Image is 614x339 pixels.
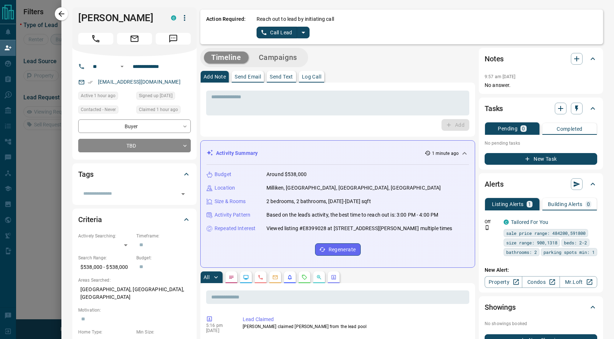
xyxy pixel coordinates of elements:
[257,27,297,38] button: Call Lead
[78,139,191,152] div: TBD
[78,283,191,303] p: [GEOGRAPHIC_DATA], [GEOGRAPHIC_DATA], [GEOGRAPHIC_DATA]
[511,219,548,225] a: Tailored For You
[139,92,173,99] span: Signed up [DATE]
[528,202,531,207] p: 1
[139,106,178,113] span: Claimed 1 hour ago
[498,126,518,131] p: Pending
[485,81,597,89] p: No answer.
[243,323,466,330] p: [PERSON_NAME] claimed [PERSON_NAME] from the lead pool
[136,92,191,102] div: Mon Feb 13 2023
[485,266,597,274] p: New Alert:
[564,239,587,246] span: beds: 2-2
[206,15,246,38] p: Action Required:
[485,74,516,79] p: 9:57 am [DATE]
[136,255,191,261] p: Budget:
[136,106,191,116] div: Tue Oct 14 2025
[117,33,152,45] span: Email
[266,198,371,205] p: 2 bedrooms, 2 bathrooms, [DATE]-[DATE] sqft
[204,52,249,64] button: Timeline
[204,74,226,79] p: Add Note
[557,126,583,132] p: Completed
[506,229,585,237] span: sale price range: 484200,591800
[178,189,188,199] button: Open
[228,274,234,280] svg: Notes
[506,248,537,256] span: bathrooms: 2
[78,211,191,228] div: Criteria
[485,276,522,288] a: Property
[204,275,209,280] p: All
[522,126,525,131] p: 0
[302,274,307,280] svg: Requests
[485,153,597,165] button: New Task
[78,12,160,24] h1: [PERSON_NAME]
[315,243,361,256] button: Regenerate
[78,214,102,225] h2: Criteria
[485,320,597,327] p: No showings booked
[485,218,499,225] p: Off
[543,248,595,256] span: parking spots min: 1
[506,239,557,246] span: size range: 900,1318
[266,171,307,178] p: Around $538,000
[522,276,560,288] a: Condos
[270,74,293,79] p: Send Text
[81,106,116,113] span: Contacted - Never
[266,225,452,232] p: Viewed listing #E8399028 at [STREET_ADDRESS][PERSON_NAME] multiple times
[78,233,133,239] p: Actively Searching:
[485,298,597,316] div: Showings
[88,80,93,85] svg: Email Verified
[485,100,597,117] div: Tasks
[485,178,504,190] h2: Alerts
[492,202,524,207] p: Listing Alerts
[302,74,321,79] p: Log Call
[485,175,597,193] div: Alerts
[78,261,133,273] p: $538,000 - $538,000
[215,171,231,178] p: Budget
[78,33,113,45] span: Call
[504,220,509,225] div: condos.ca
[81,92,115,99] span: Active 1 hour ago
[272,274,278,280] svg: Emails
[251,52,304,64] button: Campaigns
[156,33,191,45] span: Message
[206,328,232,333] p: [DATE]
[215,225,255,232] p: Repeated Interest
[257,27,310,38] div: split button
[78,307,191,313] p: Motivation:
[485,53,504,65] h2: Notes
[266,184,441,192] p: Milliken, [GEOGRAPHIC_DATA], [GEOGRAPHIC_DATA], [GEOGRAPHIC_DATA]
[215,211,250,219] p: Activity Pattern
[485,138,597,149] p: No pending tasks
[118,62,126,71] button: Open
[78,255,133,261] p: Search Range:
[258,274,264,280] svg: Calls
[78,92,133,102] div: Tue Oct 14 2025
[206,146,469,160] div: Activity Summary1 minute ago
[136,233,191,239] p: Timeframe:
[243,274,249,280] svg: Lead Browsing Activity
[78,119,191,133] div: Buyer
[266,211,438,219] p: Based on the lead's activity, the best time to reach out is: 3:00 PM - 4:00 PM
[98,79,181,85] a: [EMAIL_ADDRESS][DOMAIN_NAME]
[316,274,322,280] svg: Opportunities
[485,225,490,230] svg: Push Notification Only
[560,276,597,288] a: Mr.Loft
[287,274,293,280] svg: Listing Alerts
[78,329,133,335] p: Home Type:
[235,74,261,79] p: Send Email
[432,150,459,157] p: 1 minute ago
[257,15,334,23] p: Reach out to lead by initiating call
[78,277,191,283] p: Areas Searched:
[136,329,191,335] p: Min Size:
[216,149,258,157] p: Activity Summary
[485,301,516,313] h2: Showings
[78,165,191,183] div: Tags
[78,168,93,180] h2: Tags
[215,184,235,192] p: Location
[485,103,503,114] h2: Tasks
[548,202,583,207] p: Building Alerts
[485,50,597,68] div: Notes
[171,15,176,20] div: condos.ca
[243,316,466,323] p: Lead Claimed
[587,202,590,207] p: 0
[215,198,246,205] p: Size & Rooms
